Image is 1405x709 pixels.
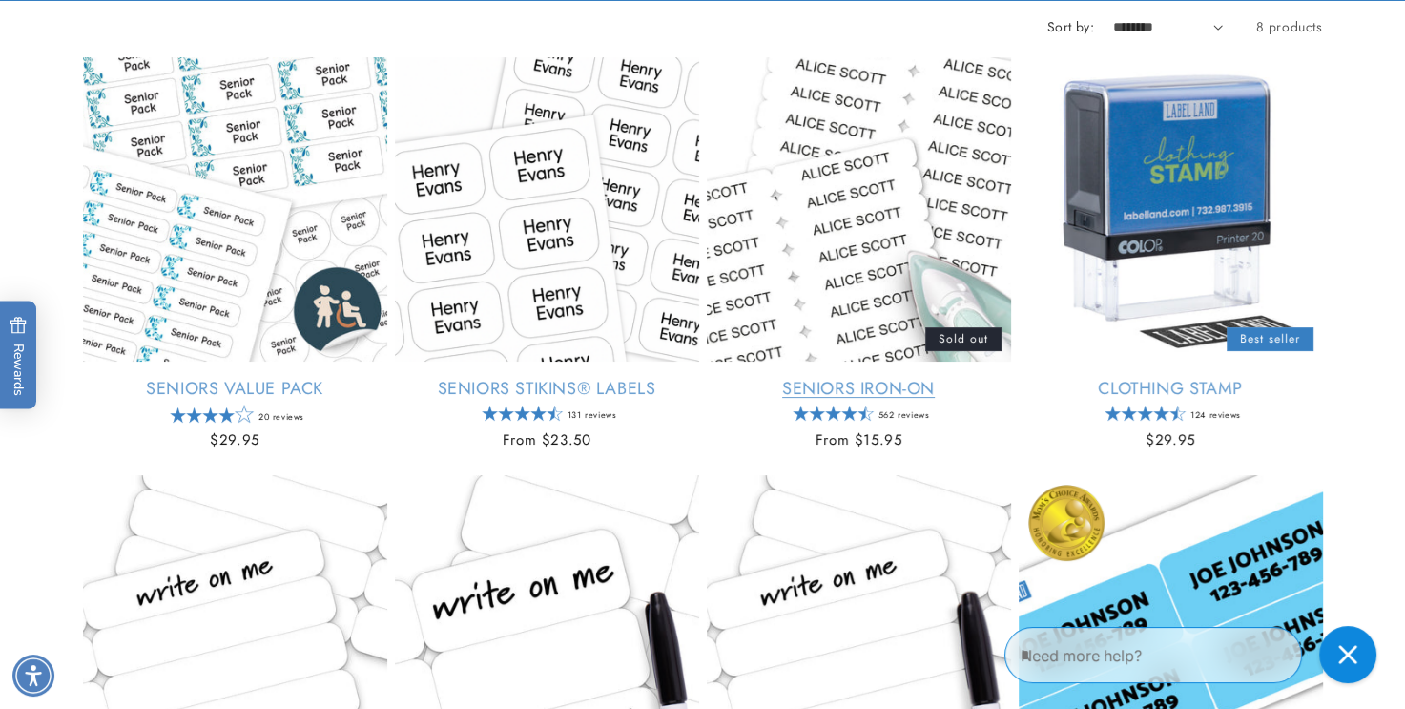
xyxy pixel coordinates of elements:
[10,316,28,395] span: Rewards
[1047,17,1094,36] label: Sort by:
[83,378,387,400] a: Seniors Value Pack
[707,378,1011,400] a: Seniors Iron-On
[1256,17,1323,36] span: 8 products
[395,378,699,400] a: Seniors Stikins® Labels
[12,655,54,697] div: Accessibility Menu
[1019,378,1323,400] a: Clothing Stamp
[1004,619,1386,690] iframe: Gorgias Floating Chat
